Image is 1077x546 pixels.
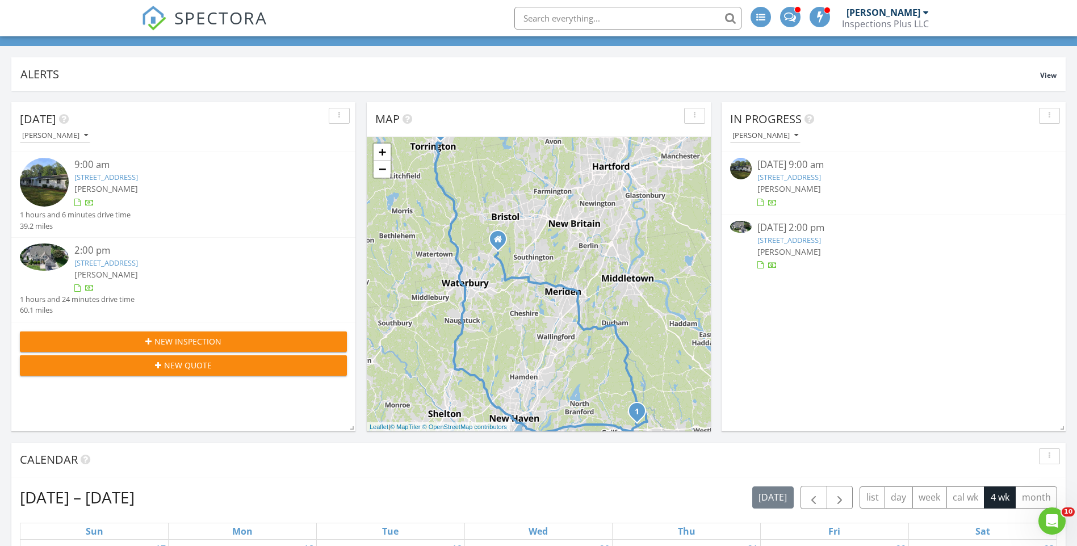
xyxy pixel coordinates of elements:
[375,111,400,127] span: Map
[83,523,106,539] a: Sunday
[757,235,821,245] a: [STREET_ADDRESS]
[730,111,802,127] span: In Progress
[1062,507,1075,516] span: 10
[730,128,801,144] button: [PERSON_NAME]
[757,221,1030,235] div: [DATE] 2:00 pm
[730,221,752,233] img: 9349121%2Fcover_photos%2F0DZGjJXFf15FX0wkK6to%2Fsmall.jpg
[757,183,821,194] span: [PERSON_NAME]
[20,158,347,232] a: 9:00 am [STREET_ADDRESS] [PERSON_NAME] 1 hours and 6 minutes drive time 39.2 miles
[826,523,843,539] a: Friday
[526,523,550,539] a: Wednesday
[74,269,138,280] span: [PERSON_NAME]
[757,158,1030,172] div: [DATE] 9:00 am
[380,523,401,539] a: Tuesday
[20,66,1040,82] div: Alerts
[374,144,391,161] a: Zoom in
[885,486,913,509] button: day
[20,355,347,376] button: New Quote
[370,423,388,430] a: Leaflet
[801,486,827,509] button: Previous
[20,486,135,509] h2: [DATE] – [DATE]
[74,172,138,182] a: [STREET_ADDRESS]
[730,221,1057,271] a: [DATE] 2:00 pm [STREET_ADDRESS] [PERSON_NAME]
[514,7,741,30] input: Search everything...
[637,411,644,418] div: 259 Mungertown Rd, Madison, CT 06443
[367,422,510,432] div: |
[20,243,69,271] img: 9349121%2Fcover_photos%2F0DZGjJXFf15FX0wkK6to%2Fsmall.jpg
[20,305,135,316] div: 60.1 miles
[230,523,255,539] a: Monday
[730,158,1057,208] a: [DATE] 9:00 am [STREET_ADDRESS] [PERSON_NAME]
[498,239,505,246] div: 187 Catering Rd., Wolcott CT 06716
[860,486,885,509] button: list
[141,6,166,31] img: The Best Home Inspection Software - Spectora
[20,128,90,144] button: [PERSON_NAME]
[20,243,347,316] a: 2:00 pm [STREET_ADDRESS] [PERSON_NAME] 1 hours and 24 minutes drive time 60.1 miles
[1038,507,1066,535] iframe: Intercom live chat
[732,132,798,140] div: [PERSON_NAME]
[20,221,131,232] div: 39.2 miles
[20,331,347,352] button: New Inspection
[730,158,752,179] img: 9359501%2Fcover_photos%2F2I1JZ0GOynKDkttvaU0B%2Fsmall.jpg
[635,408,639,416] i: 1
[74,243,320,258] div: 2:00 pm
[912,486,947,509] button: week
[374,161,391,178] a: Zoom out
[757,172,821,182] a: [STREET_ADDRESS]
[22,132,88,140] div: [PERSON_NAME]
[390,423,421,430] a: © MapTiler
[422,423,507,430] a: © OpenStreetMap contributors
[20,158,69,207] img: 9359501%2Fcover_photos%2F2I1JZ0GOynKDkttvaU0B%2Fsmall.jpg
[984,486,1016,509] button: 4 wk
[174,6,267,30] span: SPECTORA
[752,486,794,509] button: [DATE]
[20,111,56,127] span: [DATE]
[827,486,853,509] button: Next
[20,209,131,220] div: 1 hours and 6 minutes drive time
[141,15,267,39] a: SPECTORA
[846,7,920,18] div: [PERSON_NAME]
[946,486,985,509] button: cal wk
[74,183,138,194] span: [PERSON_NAME]
[74,158,320,172] div: 9:00 am
[1015,486,1057,509] button: month
[74,258,138,268] a: [STREET_ADDRESS]
[164,359,212,371] span: New Quote
[676,523,698,539] a: Thursday
[757,246,821,257] span: [PERSON_NAME]
[20,452,78,467] span: Calendar
[154,335,221,347] span: New Inspection
[842,18,929,30] div: Inspections Plus LLC
[1040,70,1057,80] span: View
[973,523,992,539] a: Saturday
[20,294,135,305] div: 1 hours and 24 minutes drive time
